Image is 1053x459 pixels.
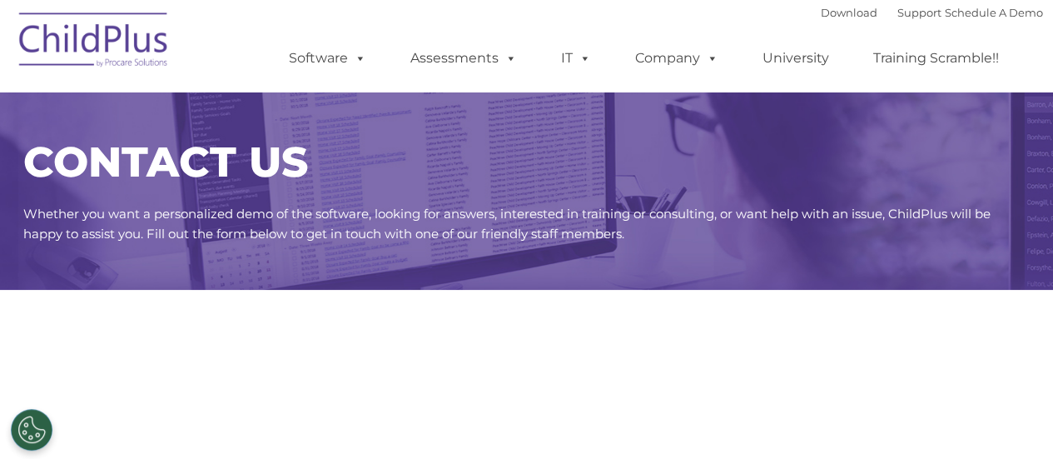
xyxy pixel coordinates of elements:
a: Assessments [394,42,534,75]
a: Support [897,6,941,19]
a: Software [272,42,383,75]
button: Cookies Settings [11,409,52,451]
span: Whether you want a personalized demo of the software, looking for answers, interested in training... [23,206,991,242]
a: Company [618,42,735,75]
a: Download [821,6,877,19]
img: ChildPlus by Procare Solutions [11,1,177,84]
font: | [821,6,1043,19]
a: Schedule A Demo [945,6,1043,19]
a: IT [544,42,608,75]
span: CONTACT US [23,137,308,187]
a: Training Scramble!! [857,42,1016,75]
a: University [746,42,846,75]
